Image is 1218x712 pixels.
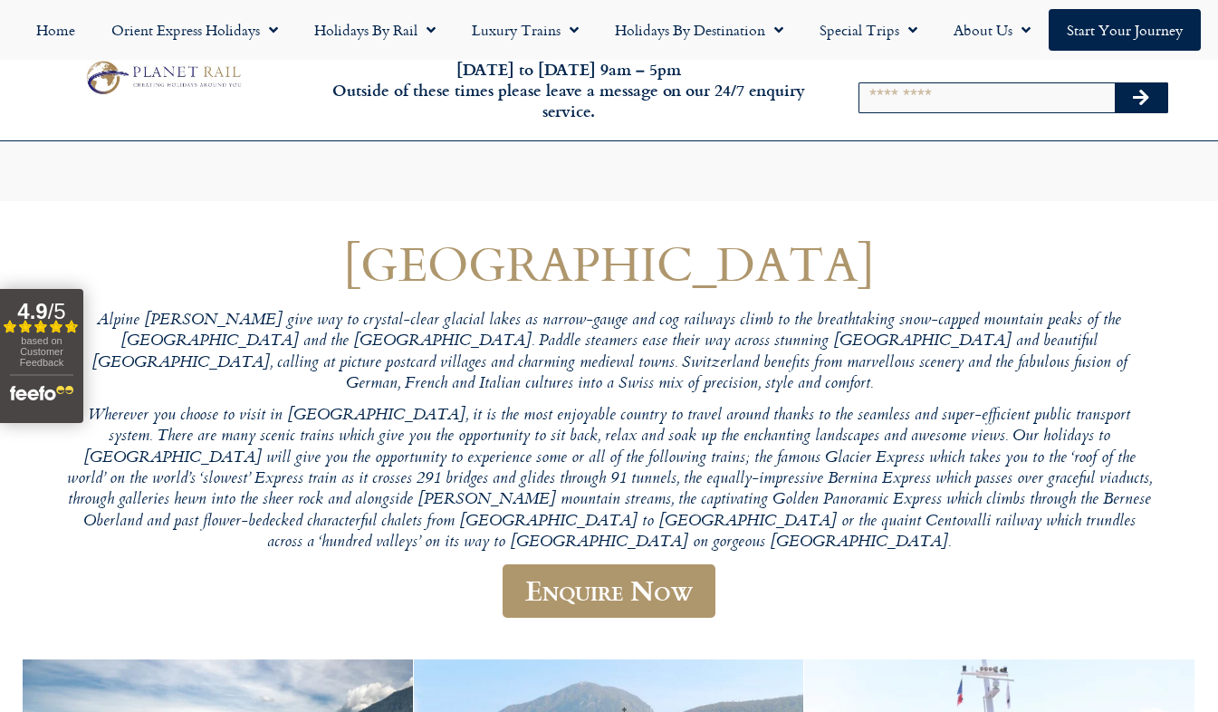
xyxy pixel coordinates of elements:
[66,406,1153,553] p: Wherever you choose to visit in [GEOGRAPHIC_DATA], it is the most enjoyable country to travel aro...
[330,59,808,122] h6: [DATE] to [DATE] 9am – 5pm Outside of these times please leave a message on our 24/7 enquiry serv...
[93,9,296,51] a: Orient Express Holidays
[9,9,1209,51] nav: Menu
[503,564,715,618] a: Enquire Now
[1115,83,1167,112] button: Search
[80,57,246,98] img: Planet Rail Train Holidays Logo
[801,9,935,51] a: Special Trips
[296,9,454,51] a: Holidays by Rail
[1049,9,1201,51] a: Start your Journey
[935,9,1049,51] a: About Us
[454,9,597,51] a: Luxury Trains
[18,9,93,51] a: Home
[66,311,1153,395] p: Alpine [PERSON_NAME] give way to crystal-clear glacial lakes as narrow-gauge and cog railways cli...
[597,9,801,51] a: Holidays by Destination
[66,236,1153,290] h1: [GEOGRAPHIC_DATA]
